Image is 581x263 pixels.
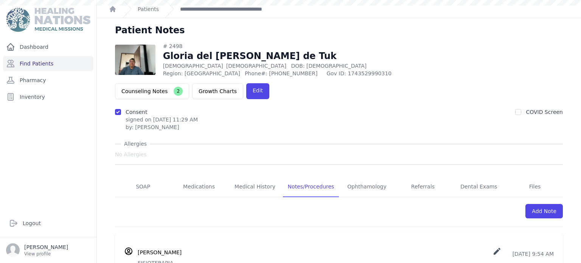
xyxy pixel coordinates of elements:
[526,109,563,115] label: COVID Screen
[451,177,507,197] a: Dental Exams
[395,177,451,197] a: Referrals
[227,177,283,197] a: Medical History
[171,177,227,197] a: Medications
[163,62,409,70] p: [DEMOGRAPHIC_DATA]
[246,83,269,99] a: Edit
[115,151,147,158] span: No Allergies
[245,70,322,77] span: Phone#: [PHONE_NUMBER]
[226,63,286,69] span: [DEMOGRAPHIC_DATA]
[3,89,93,104] a: Inventory
[283,177,339,197] a: Notes/Procedures
[24,251,68,257] p: View profile
[126,109,147,115] label: Consent
[492,247,554,258] p: [DATE] 9:54 AM
[492,247,502,256] i: create
[24,243,68,251] p: [PERSON_NAME]
[6,216,90,231] a: Logout
[492,251,503,257] a: create
[192,83,243,99] a: Growth Charts
[326,70,408,77] span: Gov ID: 1743529990310
[174,87,183,96] span: 2
[163,50,409,62] h1: Gloria del [PERSON_NAME] de Tuk
[126,116,198,123] p: signed on [DATE] 11:29 AM
[3,73,93,88] a: Pharmacy
[3,39,93,54] a: Dashboard
[138,249,182,256] h3: [PERSON_NAME]
[163,70,240,77] span: Region: [GEOGRAPHIC_DATA]
[291,63,367,69] span: DOB: [DEMOGRAPHIC_DATA]
[138,5,159,13] a: Patients
[126,123,198,131] div: by: [PERSON_NAME]
[115,177,171,197] a: SOAP
[6,243,90,257] a: [PERSON_NAME] View profile
[525,204,563,218] a: Add Note
[163,42,409,50] div: # 2498
[115,45,155,75] img: 6v3hQTkhAAAAJXRFWHRkYXRlOmNyZWF0ZQAyMDI1LTA2LTIzVDE0OjU5OjAyKzAwOjAwYFajVQAAACV0RVh0ZGF0ZTptb2RpZ...
[115,24,185,36] h1: Patient Notes
[115,177,563,197] nav: Tabs
[6,8,90,32] img: Medical Missions EMR
[3,56,93,71] a: Find Patients
[507,177,563,197] a: Files
[115,83,189,99] button: Counseling Notes2
[339,177,395,197] a: Ophthamology
[121,140,150,148] span: Allergies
